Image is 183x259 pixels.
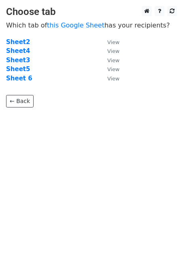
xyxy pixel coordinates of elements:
a: View [99,47,119,55]
a: Sheet5 [6,65,30,73]
a: Sheet2 [6,38,30,46]
small: View [107,48,119,54]
a: View [99,65,119,73]
a: View [99,57,119,64]
small: View [107,76,119,82]
a: this Google Sheet [47,21,104,29]
p: Which tab of has your recipients? [6,21,177,29]
h3: Choose tab [6,6,177,18]
a: View [99,38,119,46]
small: View [107,39,119,45]
a: Sheet 6 [6,75,32,82]
small: View [107,66,119,72]
a: Sheet3 [6,57,30,64]
a: Sheet4 [6,47,30,55]
small: View [107,57,119,63]
a: View [99,75,119,82]
a: ← Back [6,95,34,107]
